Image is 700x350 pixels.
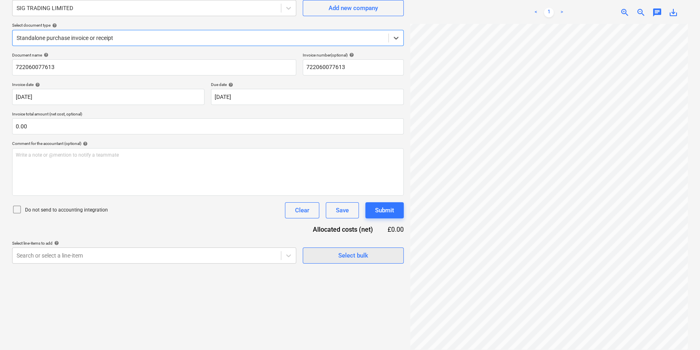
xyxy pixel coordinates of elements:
[303,247,404,264] button: Select bulk
[12,89,205,105] input: Invoice date not specified
[227,82,233,87] span: help
[42,52,48,57] span: help
[211,82,403,87] div: Due date
[544,8,554,17] a: Page 1 is your current page
[299,225,386,234] div: Allocated costs (net)
[12,111,404,118] p: Invoice total amount (net cost, optional)
[303,59,404,75] input: Invoice number
[295,205,309,216] div: Clear
[668,8,678,17] span: save_alt
[660,311,700,350] iframe: Chat Widget
[652,8,662,17] span: chat
[303,52,404,58] div: Invoice number (optional)
[329,3,378,13] div: Add new company
[336,205,349,216] div: Save
[12,141,404,146] div: Comment for the accountant (optional)
[375,205,394,216] div: Submit
[12,241,296,246] div: Select line-items to add
[326,202,359,218] button: Save
[51,23,57,28] span: help
[365,202,404,218] button: Submit
[12,52,296,58] div: Document name
[211,89,403,105] input: Due date not specified
[12,82,205,87] div: Invoice date
[12,23,404,28] div: Select document type
[34,82,40,87] span: help
[25,207,108,214] p: Do not send to accounting integration
[53,241,59,245] span: help
[12,59,296,75] input: Document name
[285,202,319,218] button: Clear
[557,8,567,17] a: Next page
[12,118,404,134] input: Invoice total amount (net cost, optional)
[620,8,630,17] span: zoom_in
[636,8,646,17] span: zoom_out
[81,141,88,146] span: help
[338,250,368,261] div: Select bulk
[348,52,354,57] span: help
[531,8,541,17] a: Previous page
[386,225,404,234] div: £0.00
